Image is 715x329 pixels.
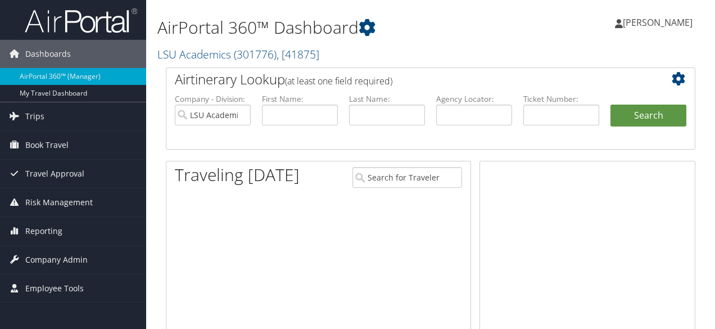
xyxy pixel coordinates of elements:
a: [PERSON_NAME] [615,6,704,39]
button: Search [610,105,686,127]
span: , [ 41875 ] [277,47,319,62]
span: Employee Tools [25,274,84,303]
h1: AirPortal 360™ Dashboard [157,16,522,39]
h2: Airtinerary Lookup [175,70,642,89]
span: Risk Management [25,188,93,217]
span: Company Admin [25,246,88,274]
a: LSU Academics [157,47,319,62]
label: Company - Division: [175,93,251,105]
span: [PERSON_NAME] [623,16,693,29]
span: (at least one field required) [285,75,392,87]
input: Search for Traveler [352,167,463,188]
span: ( 301776 ) [234,47,277,62]
label: Agency Locator: [436,93,512,105]
label: Last Name: [349,93,425,105]
span: Reporting [25,217,62,245]
h1: Traveling [DATE] [175,163,300,187]
img: airportal-logo.png [25,7,137,34]
span: Dashboards [25,40,71,68]
label: First Name: [262,93,338,105]
span: Book Travel [25,131,69,159]
span: Trips [25,102,44,130]
label: Ticket Number: [523,93,599,105]
span: Travel Approval [25,160,84,188]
